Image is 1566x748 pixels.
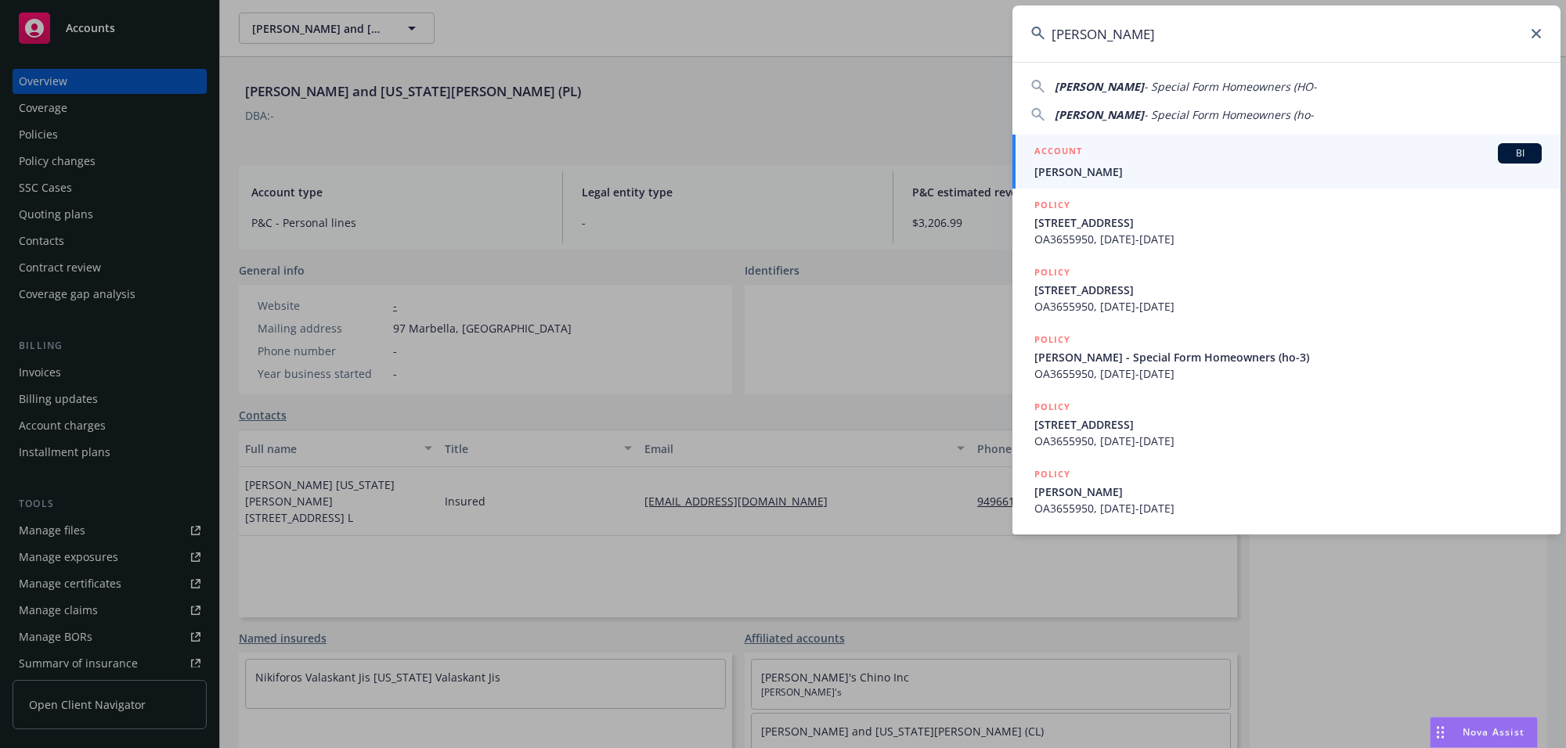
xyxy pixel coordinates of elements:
span: - Special Form Homeowners (ho- [1144,107,1314,122]
span: [PERSON_NAME] [1055,79,1144,94]
div: Drag to move [1431,717,1450,747]
h5: POLICY [1034,399,1070,415]
span: OA3655950, [DATE]-[DATE] [1034,500,1542,516]
h5: POLICY [1034,332,1070,347]
span: OA3655950, [DATE]-[DATE] [1034,231,1542,247]
span: OA3655950, [DATE]-[DATE] [1034,365,1542,382]
a: POLICY[STREET_ADDRESS]OA3655950, [DATE]-[DATE] [1012,189,1561,256]
span: [STREET_ADDRESS] [1034,214,1542,231]
span: [STREET_ADDRESS] [1034,282,1542,298]
a: POLICY[PERSON_NAME] - Special Form Homeowners (ho-3)OA3655950, [DATE]-[DATE] [1012,323,1561,390]
span: [PERSON_NAME] [1034,484,1542,500]
span: - Special Form Homeowners (HO- [1144,79,1317,94]
h5: POLICY [1034,466,1070,482]
h5: POLICY [1034,264,1070,280]
span: OA3655950, [DATE]-[DATE] [1034,298,1542,315]
span: [STREET_ADDRESS] [1034,416,1542,433]
span: BI [1504,146,1535,160]
h5: ACCOUNT [1034,143,1082,162]
a: ACCOUNTBI[PERSON_NAME] [1012,135,1561,189]
h5: POLICY [1034,197,1070,213]
a: POLICY[STREET_ADDRESS]OA3655950, [DATE]-[DATE] [1012,256,1561,323]
input: Search... [1012,5,1561,62]
a: POLICY[STREET_ADDRESS]OA3655950, [DATE]-[DATE] [1012,390,1561,458]
span: [PERSON_NAME] [1055,107,1144,122]
button: Nova Assist [1430,717,1538,748]
span: Nova Assist [1463,725,1525,739]
span: [PERSON_NAME] - Special Form Homeowners (ho-3) [1034,349,1542,365]
span: [PERSON_NAME] [1034,164,1542,180]
a: POLICY[PERSON_NAME]OA3655950, [DATE]-[DATE] [1012,458,1561,525]
span: OA3655950, [DATE]-[DATE] [1034,433,1542,449]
